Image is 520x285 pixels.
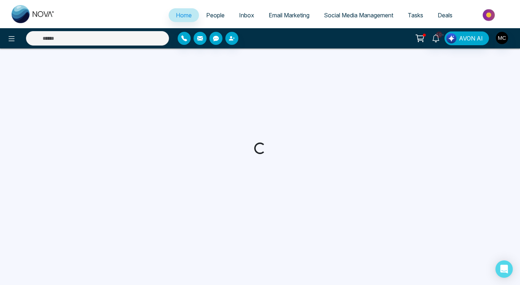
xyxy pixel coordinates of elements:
[261,8,317,22] a: Email Marketing
[317,8,400,22] a: Social Media Management
[12,5,55,23] img: Nova CRM Logo
[408,12,423,19] span: Tasks
[232,8,261,22] a: Inbox
[427,31,445,44] a: 10+
[324,12,393,19] span: Social Media Management
[445,31,489,45] button: AVON AI
[199,8,232,22] a: People
[463,7,516,23] img: Market-place.gif
[495,260,513,278] div: Open Intercom Messenger
[430,8,460,22] a: Deals
[206,12,225,19] span: People
[438,12,452,19] span: Deals
[496,32,508,44] img: User Avatar
[169,8,199,22] a: Home
[269,12,309,19] span: Email Marketing
[400,8,430,22] a: Tasks
[446,33,456,43] img: Lead Flow
[459,34,483,43] span: AVON AI
[176,12,192,19] span: Home
[239,12,254,19] span: Inbox
[436,31,442,38] span: 10+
